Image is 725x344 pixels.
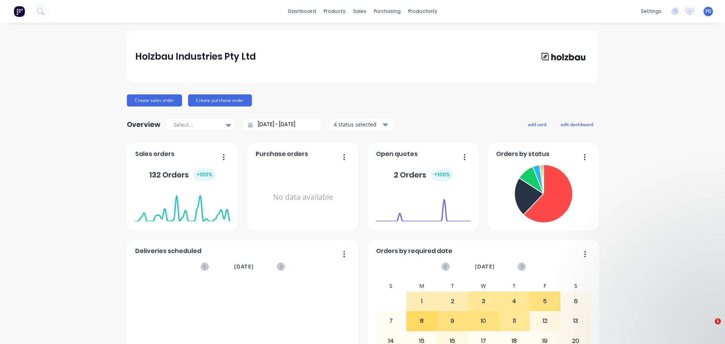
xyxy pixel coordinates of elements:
[475,262,495,271] span: [DATE]
[437,281,468,292] div: T
[438,292,468,311] div: 2
[468,312,498,330] div: 10
[135,49,256,64] div: Holzbau Industries Pty Ltd
[234,262,254,271] span: [DATE]
[705,8,711,15] span: PD
[407,312,437,330] div: 8
[376,150,418,159] span: Open quotes
[499,281,530,292] div: T
[135,150,174,159] span: Sales orders
[256,162,350,233] div: No data available
[499,292,529,311] div: 4
[127,117,160,132] div: Overview
[523,119,551,129] button: add card
[14,6,25,17] img: Factory
[699,318,717,336] iframe: Intercom live chat
[556,119,598,129] button: edit dashboard
[149,168,216,181] div: 132 Orders
[330,119,394,130] button: 4 status selected
[135,247,201,256] span: Deliveries scheduled
[499,312,529,330] div: 11
[530,292,560,311] div: 5
[376,247,452,256] span: Orders by required date
[376,312,406,330] div: 7
[468,281,499,292] div: W
[127,94,182,106] button: Create sales order
[530,312,560,330] div: 12
[537,49,590,65] img: Holzbau Industries Pty Ltd
[284,6,320,17] a: dashboard
[715,318,721,324] span: 1
[349,6,370,17] div: sales
[407,292,437,311] div: 1
[637,6,665,17] div: settings
[560,281,591,292] div: S
[193,168,216,181] div: + 100 %
[561,292,591,311] div: 6
[394,168,453,181] div: 2 Orders
[404,6,441,17] div: productivity
[406,281,437,292] div: M
[188,94,252,106] button: Create purchase order
[376,281,407,292] div: S
[370,6,404,17] div: purchasing
[529,281,560,292] div: F
[438,312,468,330] div: 9
[496,150,549,159] span: Orders by status
[334,120,381,128] div: 4 status selected
[561,312,591,330] div: 13
[320,6,349,17] div: products
[256,150,308,159] span: Purchase orders
[468,292,498,311] div: 3
[431,168,453,181] div: + 100 %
